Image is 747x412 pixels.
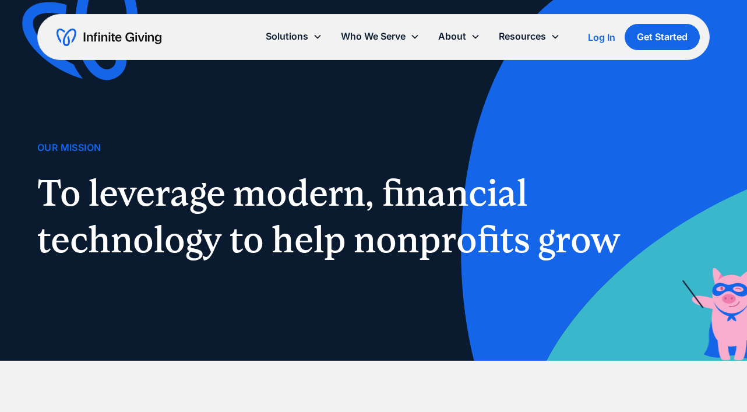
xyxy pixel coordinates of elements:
h1: To leverage modern, financial technology to help nonprofits grow [37,170,634,263]
a: Log In [588,30,615,44]
div: Who We Serve [341,29,406,44]
a: home [57,28,161,47]
div: Solutions [256,24,332,49]
a: Get Started [625,24,700,50]
div: Log In [588,33,615,42]
div: About [438,29,466,44]
div: About [429,24,489,49]
div: Our Mission [37,140,101,156]
div: Who We Serve [332,24,429,49]
div: Solutions [266,29,308,44]
div: Resources [499,29,546,44]
div: Resources [489,24,569,49]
